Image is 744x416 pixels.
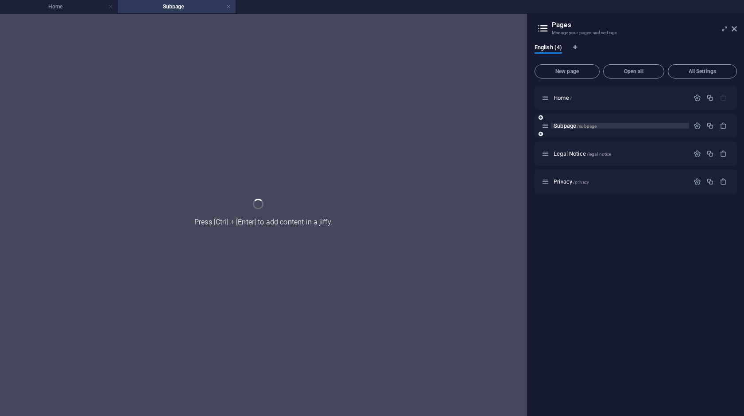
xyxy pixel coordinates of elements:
span: Click to open page [554,122,597,129]
div: Duplicate [706,178,714,185]
div: Language Tabs [535,44,737,61]
div: Privacy/privacy [551,179,689,184]
div: Settings [694,178,701,185]
div: Duplicate [706,122,714,130]
div: Settings [694,94,701,102]
span: Open all [607,69,660,74]
div: Settings [694,150,701,157]
div: Subpage/subpage [551,123,689,129]
h4: Subpage [118,2,236,12]
span: Click to open page [554,94,572,101]
span: /privacy [573,180,589,184]
div: Remove [720,122,727,130]
span: Click to open page [554,150,611,157]
h3: Manage your pages and settings [552,29,719,37]
div: Remove [720,178,727,185]
div: Remove [720,150,727,157]
span: English (4) [535,42,562,55]
div: Home/ [551,95,689,101]
span: All Settings [672,69,733,74]
div: Duplicate [706,94,714,102]
div: The startpage cannot be deleted [720,94,727,102]
button: New page [535,64,600,78]
div: Legal Notice/legal-notice [551,151,689,157]
button: All Settings [668,64,737,78]
span: /subpage [577,124,597,129]
span: / [570,96,572,101]
span: New page [539,69,596,74]
div: Settings [694,122,701,130]
button: Open all [603,64,664,78]
span: Click to open page [554,178,589,185]
div: Duplicate [706,150,714,157]
h2: Pages [552,21,737,29]
span: /legal-notice [587,152,612,157]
